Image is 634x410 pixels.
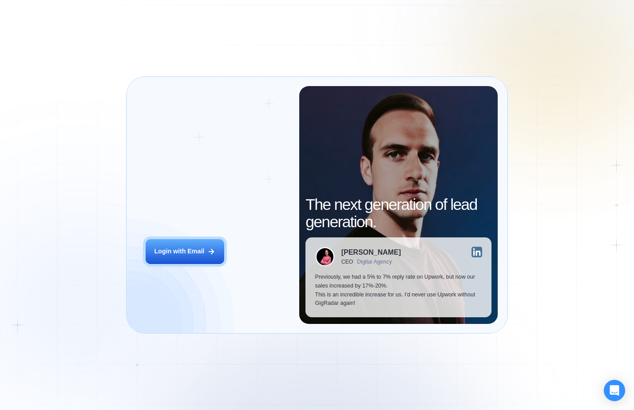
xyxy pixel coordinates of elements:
div: Open Intercom Messenger [604,380,625,401]
div: Login with Email [154,247,204,256]
h2: The next generation of lead generation. [305,196,491,231]
div: Digital Agency [357,259,392,265]
p: Previously, we had a 5% to 7% reply rate on Upwork, but now our sales increased by 17%-20%. This ... [315,273,482,308]
div: CEO [341,259,353,265]
button: Login with Email [146,239,224,264]
div: [PERSON_NAME] [341,248,401,256]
